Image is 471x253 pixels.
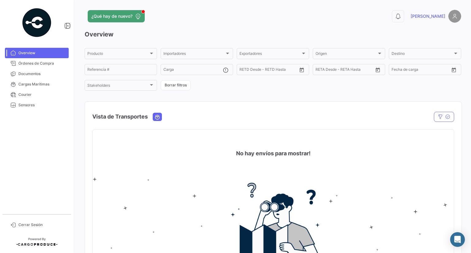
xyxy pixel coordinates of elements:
[18,61,66,66] span: Órdenes de Compra
[163,52,225,57] span: Importadores
[18,102,66,108] span: Sensores
[236,149,311,158] h4: No hay envíos para mostrar!
[316,52,377,57] span: Origen
[5,69,69,79] a: Documentos
[87,52,149,57] span: Producto
[5,58,69,69] a: Órdenes de Compra
[92,112,148,121] h4: Vista de Transportes
[5,100,69,110] a: Sensores
[5,89,69,100] a: Courier
[88,10,145,22] button: ¿Qué hay de nuevo?
[450,232,465,247] div: Abrir Intercom Messenger
[5,48,69,58] a: Overview
[18,92,66,97] span: Courier
[449,65,458,74] button: Open calendar
[407,68,435,73] input: Hasta
[18,50,66,56] span: Overview
[21,7,52,38] img: powered-by.png
[316,68,327,73] input: Desde
[255,68,282,73] input: Hasta
[331,68,358,73] input: Hasta
[448,10,461,23] img: placeholder-user.png
[239,68,251,73] input: Desde
[297,65,306,74] button: Open calendar
[85,30,461,39] h3: Overview
[18,81,66,87] span: Cargas Marítimas
[18,222,66,228] span: Cerrar Sesión
[5,79,69,89] a: Cargas Marítimas
[91,13,132,19] span: ¿Qué hay de nuevo?
[87,84,149,89] span: Stakeholders
[239,52,301,57] span: Exportadores
[18,71,66,77] span: Documentos
[373,65,382,74] button: Open calendar
[392,68,403,73] input: Desde
[153,113,162,121] button: Ocean
[161,80,191,90] button: Borrar filtros
[392,52,453,57] span: Destino
[411,13,445,19] span: [PERSON_NAME]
